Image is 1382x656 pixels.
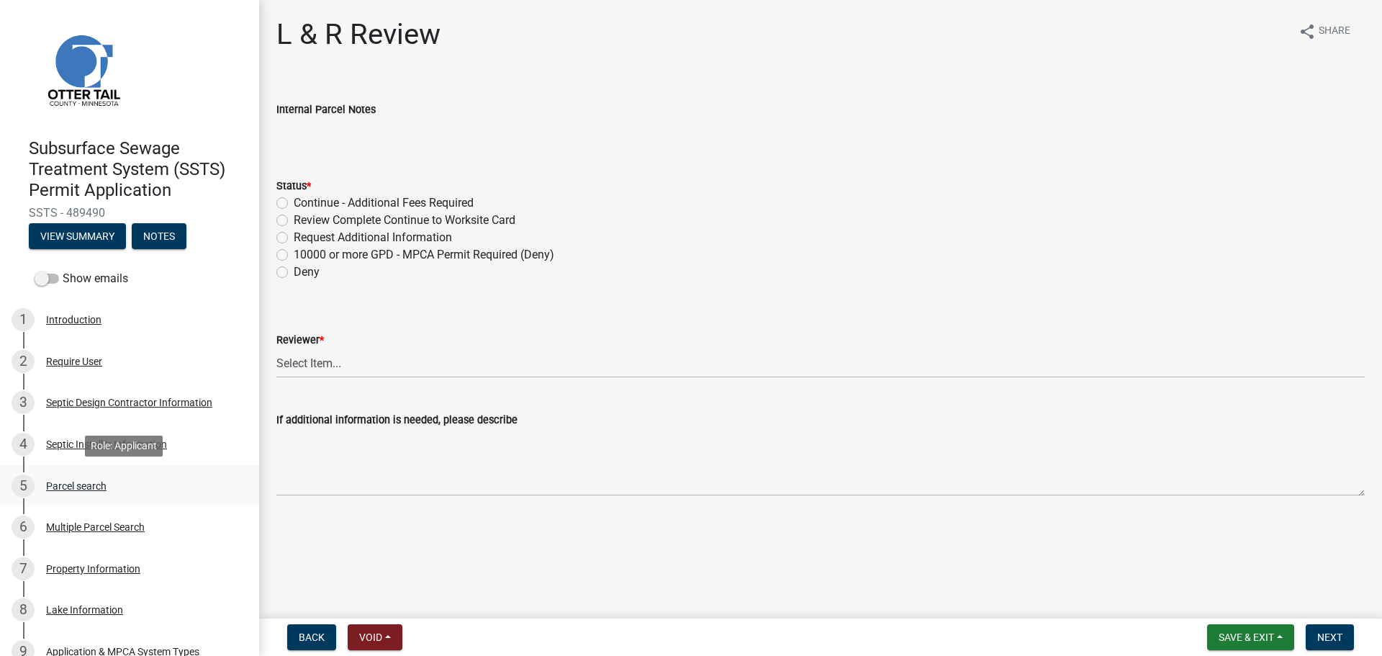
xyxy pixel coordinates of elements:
div: 5 [12,475,35,498]
div: Introduction [46,315,101,325]
button: Next [1306,624,1354,650]
label: Reviewer [276,336,324,346]
div: Require User [46,356,102,367]
span: Void [359,632,382,643]
i: share [1299,23,1316,40]
label: Internal Parcel Notes [276,105,376,115]
div: Multiple Parcel Search [46,522,145,532]
h4: Subsurface Sewage Treatment System (SSTS) Permit Application [29,138,248,200]
label: If additional information is needed, please describe [276,415,518,426]
div: 2 [12,350,35,373]
div: 4 [12,433,35,456]
h1: L & R Review [276,17,441,52]
div: Parcel search [46,481,107,491]
span: Share [1319,23,1350,40]
span: Back [299,632,325,643]
button: Back [287,624,336,650]
button: Save & Exit [1207,624,1294,650]
label: Deny [294,264,320,281]
span: Save & Exit [1219,632,1274,643]
wm-modal-confirm: Summary [29,232,126,243]
span: SSTS - 489490 [29,206,230,220]
label: Continue - Additional Fees Required [294,194,474,212]
div: Septic Design Contractor Information [46,397,212,408]
div: 6 [12,516,35,539]
div: Septic Installer Information [46,439,167,449]
img: Otter Tail County, Minnesota [29,15,137,123]
div: 7 [12,557,35,580]
label: Show emails [35,270,128,287]
wm-modal-confirm: Notes [132,232,186,243]
label: Status [276,181,311,192]
label: 10000 or more GPD - MPCA Permit Required (Deny) [294,246,554,264]
button: Notes [132,223,186,249]
div: Lake Information [46,605,123,615]
span: Next [1317,632,1342,643]
div: Role: Applicant [85,436,163,457]
label: Request Additional Information [294,229,452,246]
button: View Summary [29,223,126,249]
div: Property Information [46,564,140,574]
div: 3 [12,391,35,414]
button: shareShare [1287,17,1362,45]
div: 8 [12,598,35,621]
button: Void [348,624,402,650]
label: Review Complete Continue to Worksite Card [294,212,515,229]
div: 1 [12,308,35,331]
